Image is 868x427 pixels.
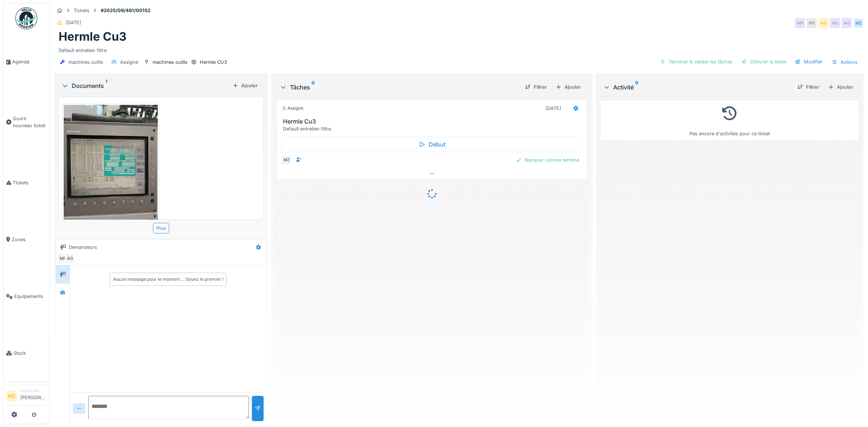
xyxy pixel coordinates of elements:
sup: 0 [312,83,315,92]
div: Default entretien filtre [59,44,859,54]
div: AG [65,253,75,264]
h1: Hermle Cu3 [59,30,127,44]
span: Zones [12,236,46,243]
a: Stock [3,325,49,382]
div: Ajouter [553,82,584,92]
div: Activité [603,83,791,92]
div: Terminer & valider les tâches [657,57,735,67]
div: machines outils [153,59,187,66]
div: Actions [828,57,861,67]
div: MZ [853,18,864,28]
h3: Hermle Cu3 [283,118,584,125]
div: MP [57,253,68,264]
div: Tâches [280,83,519,92]
span: Tickets [13,179,46,186]
div: Modifier [792,57,826,67]
div: Tickets [74,7,89,14]
sup: 1 [105,81,107,90]
div: AG [842,18,852,28]
div: MP [806,18,817,28]
div: [DATE] [545,105,561,112]
sup: 0 [635,83,638,92]
a: Équipements [3,268,49,325]
div: [DATE] [66,19,81,26]
div: Marquer comme terminé [513,155,582,165]
div: Pas encore d'activités pour ce ticket [605,103,854,137]
a: Tickets [3,154,49,211]
div: Assigné [282,105,303,111]
div: Ajouter [230,81,261,91]
div: MZ [282,155,292,165]
span: Équipements [14,293,46,300]
div: machines outils [68,59,103,66]
div: Default entretien filtre [283,125,584,132]
div: Ajouter [825,82,856,92]
div: MP [795,18,805,28]
li: [PERSON_NAME] [20,388,46,404]
span: Stock [14,350,46,357]
div: Technicien [20,388,46,394]
div: Clôturer le ticket [738,57,789,67]
div: Filtrer [794,82,822,92]
a: Agenda [3,33,49,90]
img: xdpqnzyojy3genvdfizl3a95r6t9 [64,105,158,230]
li: MZ [6,391,17,402]
div: Aucun message pour le moment … Soyez le premier ! [113,276,223,283]
a: Ouvrir nouveau ticket [3,90,49,154]
div: Documents [62,81,230,90]
div: AG [818,18,828,28]
div: Filtrer [522,82,550,92]
div: Assigné [120,59,138,66]
span: Ouvrir nouveau ticket [13,115,46,129]
a: MZ Technicien[PERSON_NAME] [6,388,46,406]
a: Zones [3,211,49,268]
div: Début [282,137,582,152]
span: Agenda [12,58,46,65]
div: Plus [153,223,169,233]
div: Hermle CU3 [200,59,227,66]
div: Demandeurs [69,244,97,251]
img: Badge_color-CXgf-gQk.svg [15,7,37,29]
div: AG [830,18,840,28]
strong: #2025/09/461/00152 [98,7,153,14]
